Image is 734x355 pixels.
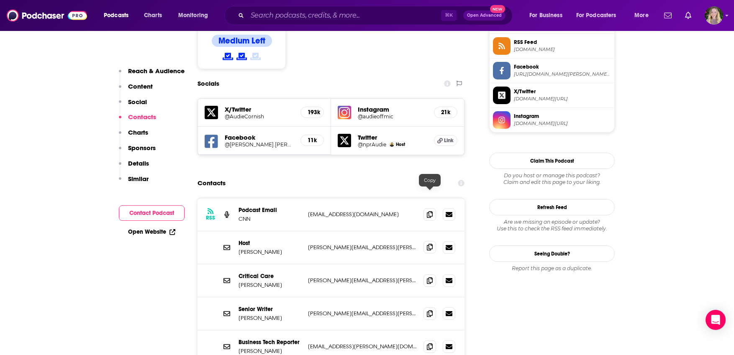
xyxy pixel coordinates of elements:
[444,137,454,144] span: Link
[706,310,726,330] div: Open Intercom Messenger
[441,10,457,21] span: ⌘ K
[239,314,301,322] p: [PERSON_NAME]
[576,10,616,21] span: For Podcasters
[128,159,149,167] p: Details
[634,10,649,21] span: More
[493,37,611,55] a: RSS Feed[DOMAIN_NAME]
[119,82,153,98] button: Content
[239,215,301,222] p: CNN
[358,113,427,120] a: @audieoffmic
[419,174,441,186] div: Copy
[128,128,148,136] p: Charts
[489,153,615,169] button: Claim This Podcast
[225,133,294,141] h5: Facebook
[514,46,611,53] span: feeds.megaphone.fm
[139,9,167,22] a: Charts
[682,8,695,23] a: Show notifications dropdown
[308,310,417,317] p: [PERSON_NAME][EMAIL_ADDRESS][PERSON_NAME][DOMAIN_NAME]
[104,10,128,21] span: Podcasts
[119,128,148,144] button: Charts
[514,63,611,71] span: Facebook
[661,8,675,23] a: Show notifications dropdown
[119,159,149,175] button: Details
[119,113,156,128] button: Contacts
[225,141,294,148] a: @[PERSON_NAME].[PERSON_NAME]
[705,6,723,25] button: Show profile menu
[119,67,185,82] button: Reach & Audience
[144,10,162,21] span: Charts
[128,67,185,75] p: Reach & Audience
[490,5,505,13] span: New
[529,10,562,21] span: For Business
[119,144,156,159] button: Sponsors
[493,87,611,104] a: X/Twitter[DOMAIN_NAME][URL]
[308,343,417,350] p: [EMAIL_ADDRESS][PERSON_NAME][DOMAIN_NAME]
[308,244,417,251] p: [PERSON_NAME][EMAIL_ADDRESS][PERSON_NAME][DOMAIN_NAME]
[467,13,502,18] span: Open Advanced
[128,113,156,121] p: Contacts
[128,82,153,90] p: Content
[441,109,450,116] h5: 21k
[489,172,615,179] span: Do you host or manage this podcast?
[239,273,301,280] p: Critical Care
[489,172,615,186] div: Claim and edit this page to your liking.
[705,6,723,25] img: User Profile
[358,105,427,113] h5: Instagram
[390,142,394,147] img: Audie Cornish
[514,88,611,95] span: X/Twitter
[463,10,506,20] button: Open AdvancedNew
[239,306,301,313] p: Senior Writer
[338,106,351,119] img: iconImage
[514,120,611,127] span: instagram.com/audieoffmic
[489,245,615,262] a: Seeing Double?
[178,10,208,21] span: Monitoring
[119,175,149,190] button: Similar
[239,207,301,214] p: Podcast Email
[98,9,139,22] button: open menu
[198,175,226,191] h2: Contacts
[239,240,301,247] p: Host
[218,36,265,46] h4: Medium Left
[571,9,629,22] button: open menu
[198,76,219,92] h2: Socials
[128,98,147,106] p: Social
[239,339,301,346] p: Business Tech Reporter
[128,175,149,183] p: Similar
[308,277,417,284] p: [PERSON_NAME][EMAIL_ADDRESS][PERSON_NAME][DOMAIN_NAME]
[434,135,457,146] a: Link
[493,62,611,79] a: Facebook[URL][DOMAIN_NAME][PERSON_NAME][DOMAIN_NAME][PERSON_NAME]
[308,211,417,218] p: [EMAIL_ADDRESS][DOMAIN_NAME]
[308,137,317,144] h5: 11k
[232,6,521,25] div: Search podcasts, credits, & more...
[239,347,301,355] p: [PERSON_NAME]
[489,265,615,272] div: Report this page as a duplicate.
[308,109,317,116] h5: 193k
[239,281,301,289] p: [PERSON_NAME]
[705,6,723,25] span: Logged in as lauren19365
[629,9,659,22] button: open menu
[119,98,147,113] button: Social
[225,113,294,120] a: @AudieCornish
[493,111,611,129] a: Instagram[DOMAIN_NAME][URL]
[514,112,611,120] span: Instagram
[225,105,294,113] h5: X/Twitter
[514,71,611,77] span: https://www.facebook.com/audie.cornish
[239,248,301,255] p: [PERSON_NAME]
[247,9,441,22] input: Search podcasts, credits, & more...
[489,219,615,232] div: Are we missing an episode or update? Use this to check the RSS feed immediately.
[206,215,215,221] h3: RSS
[489,199,615,215] button: Refresh Feed
[514,96,611,102] span: twitter.com/AudieCornish
[119,205,185,221] button: Contact Podcast
[7,8,87,23] img: Podchaser - Follow, Share and Rate Podcasts
[172,9,219,22] button: open menu
[514,38,611,46] span: RSS Feed
[358,133,427,141] h5: Twitter
[358,141,386,148] a: @nprAudie
[128,228,175,235] a: Open Website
